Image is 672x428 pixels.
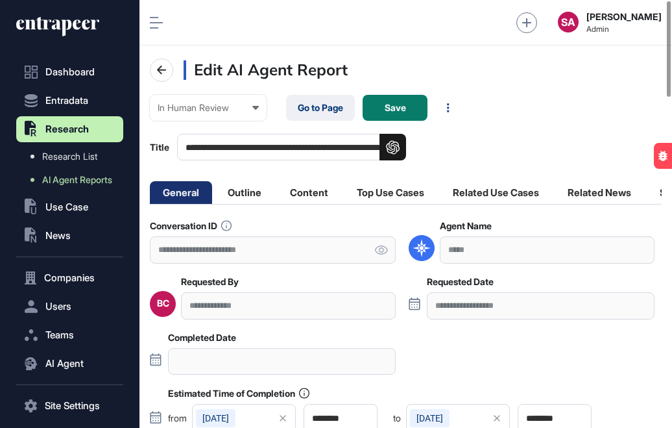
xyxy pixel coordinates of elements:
button: Research [16,116,123,142]
label: Title [150,134,406,160]
span: Admin [586,25,662,34]
li: Content [277,181,341,204]
a: AI Agent Reports [23,168,123,192]
div: [DATE] [410,409,450,427]
button: SA [558,12,579,32]
label: Requested By [181,277,239,287]
span: to [393,414,401,423]
button: Entradata [16,88,123,114]
label: Estimated Time of Completion [168,388,309,399]
li: Top Use Cases [344,181,437,204]
span: Users [45,301,71,312]
span: Save [385,103,406,112]
button: Users [16,294,123,320]
li: Related News [555,181,644,204]
label: Completed Date [168,333,236,343]
span: from [168,414,187,423]
span: Use Case [45,202,88,212]
li: Outline [215,181,274,204]
span: Dashboard [45,67,95,77]
li: Related Use Cases [440,181,552,204]
div: BC [157,298,169,308]
button: Teams [16,322,123,348]
button: News [16,223,123,249]
span: Companies [44,273,95,283]
a: Go to Page [286,95,355,121]
label: Conversation ID [150,220,232,231]
div: [DATE] [196,409,235,427]
a: Research List [23,145,123,168]
span: Research List [42,151,97,162]
h3: Edit AI Agent Report [184,60,662,80]
button: Save [363,95,427,121]
span: Entradata [45,95,88,106]
span: Research [45,124,89,134]
input: Title [177,134,406,160]
span: News [45,231,71,241]
span: AI Agent Reports [42,175,112,185]
li: General [150,181,212,204]
strong: [PERSON_NAME] [586,12,662,22]
label: Agent Name [440,221,492,231]
div: In Human Review [158,103,259,113]
button: Companies [16,265,123,291]
label: Requested Date [427,277,494,287]
button: Use Case [16,194,123,220]
a: Dashboard [16,59,123,85]
button: Site Settings [16,393,123,419]
span: Teams [45,330,74,340]
span: AI Agent [45,359,84,369]
button: AI Agent [16,351,123,377]
span: Site Settings [45,401,100,411]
